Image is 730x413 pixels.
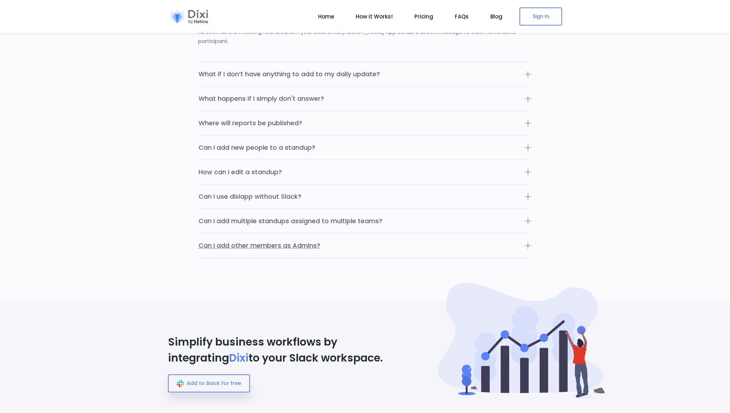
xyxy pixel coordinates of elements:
a: Pricing [412,12,436,21]
a: Add to Slack for free [168,374,250,392]
a: Sign In [519,7,562,26]
a: How it Works! [353,12,396,21]
a: Home [315,12,337,21]
button: What if I don’t have anything to add to my daily update? [198,62,532,86]
a: Blog [487,12,505,21]
span: Dixi [229,350,249,365]
button: Can I add other members as Admins? [198,233,532,258]
button: What happens if I simply don't answer? [198,87,532,111]
div: As soon as the meeting rolls around in your local time, [PERSON_NAME] App sends a direct message ... [198,27,532,62]
img: slack_icon_color.svg [177,380,184,387]
h2: Simplify business workflows by integrating to your Slack workspace. [168,334,383,366]
button: Can I add multiple standups assigned to multiple teams? [198,209,532,233]
button: Can I use dixiapp without Slack? [198,185,532,209]
span: Add to Slack for free [187,380,241,387]
button: How can I edit a standup? [198,160,532,184]
button: Where will reports be published? [198,111,532,135]
a: FAQs [452,12,472,21]
button: Can I add new people to a standup? [198,136,532,160]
